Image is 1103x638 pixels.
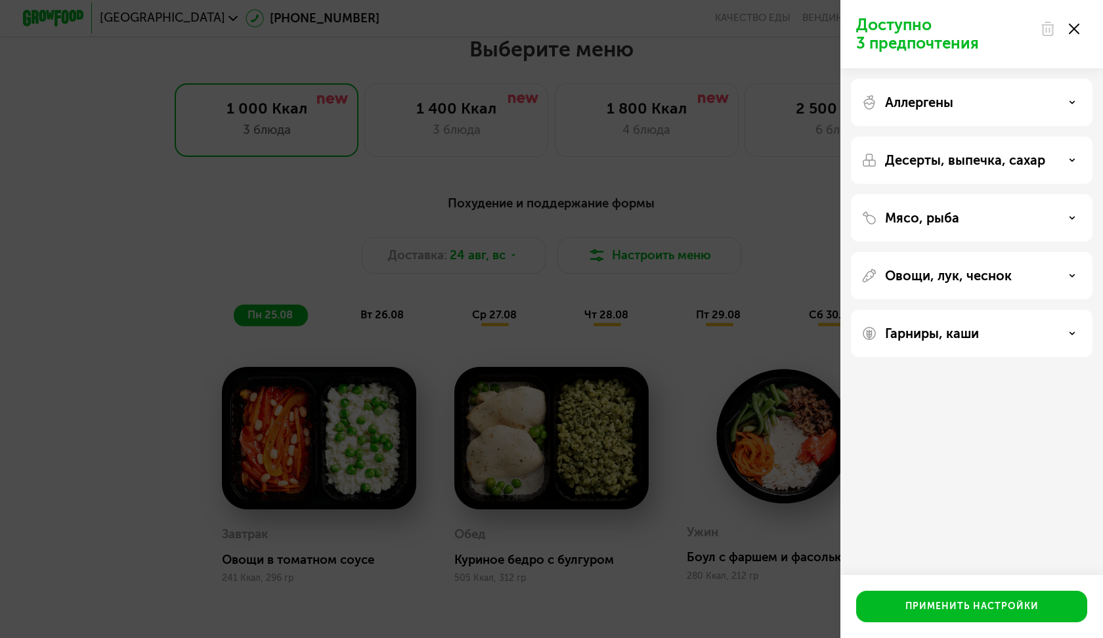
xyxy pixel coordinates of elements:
p: Гарниры, каши [885,326,979,341]
p: Десерты, выпечка, сахар [885,152,1045,168]
p: Овощи, лук, чеснок [885,268,1012,284]
p: Доступно 3 предпочтения [856,16,1032,53]
button: Применить настройки [856,591,1087,622]
div: Применить настройки [905,600,1039,613]
p: Аллергены [885,95,953,110]
p: Мясо, рыба [885,210,959,226]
